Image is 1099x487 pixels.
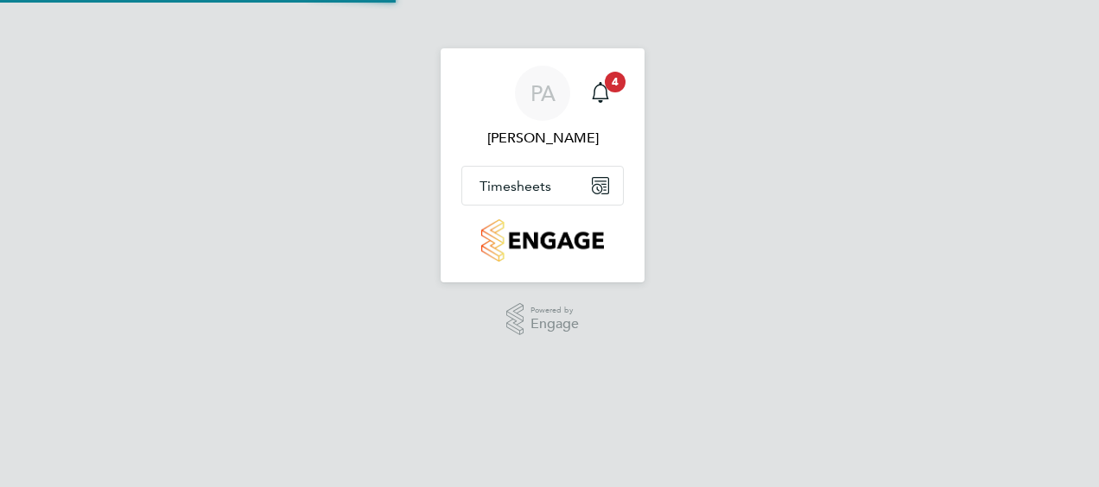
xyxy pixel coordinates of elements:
span: Powered by [530,303,579,318]
a: Powered byEngage [506,303,580,336]
a: Go to home page [461,219,624,262]
span: 4 [605,72,626,92]
a: 4 [583,66,618,121]
img: countryside-properties-logo-retina.png [481,219,603,262]
button: Timesheets [462,167,623,205]
a: PA[PERSON_NAME] [461,66,624,149]
nav: Main navigation [441,48,645,282]
span: Timesheets [480,178,551,194]
span: Engage [530,317,579,332]
span: PA [530,82,556,104]
span: Paul Adcock [461,128,624,149]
